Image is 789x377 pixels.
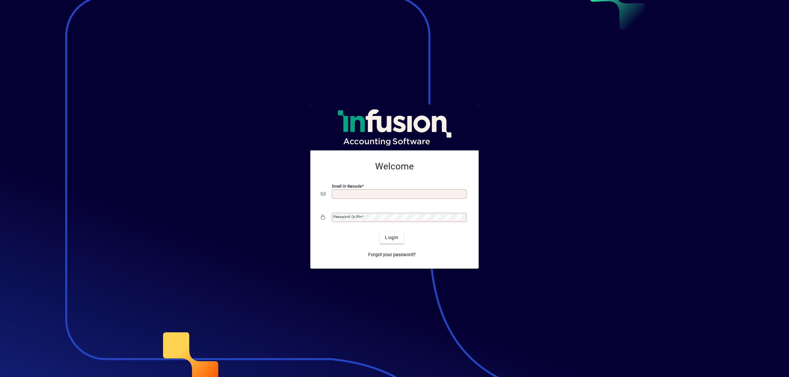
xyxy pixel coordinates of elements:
mat-label: Password or Pin [333,214,362,219]
a: Forgot your password? [366,249,418,261]
button: Login [380,232,404,244]
span: Login [385,234,398,241]
mat-label: Email or Barcode [332,184,362,188]
span: Forgot your password? [368,251,416,258]
h2: Welcome [321,161,468,172]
